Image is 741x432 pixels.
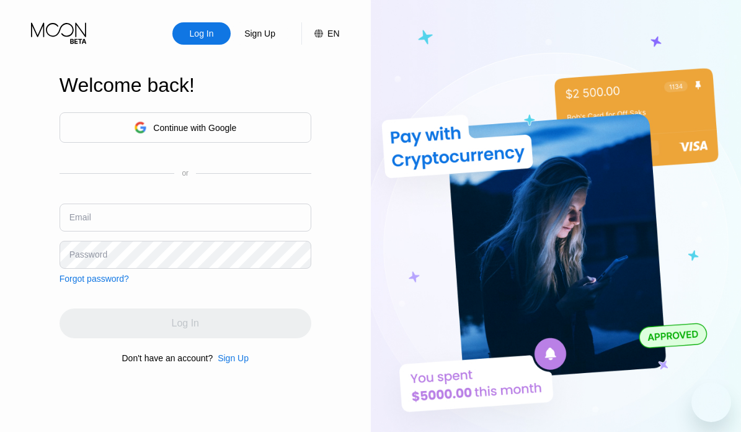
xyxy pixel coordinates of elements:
[122,353,213,363] div: Don't have an account?
[172,22,231,45] div: Log In
[60,274,129,284] div: Forgot password?
[69,250,107,259] div: Password
[243,27,277,40] div: Sign Up
[691,382,731,422] iframe: 메시징 창을 시작하는 버튼
[182,169,189,178] div: or
[189,27,215,40] div: Log In
[60,74,311,97] div: Welcome back!
[231,22,289,45] div: Sign Up
[218,353,249,363] div: Sign Up
[153,123,236,133] div: Continue with Google
[327,29,339,38] div: EN
[213,353,249,363] div: Sign Up
[69,212,91,222] div: Email
[60,112,311,143] div: Continue with Google
[301,22,339,45] div: EN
